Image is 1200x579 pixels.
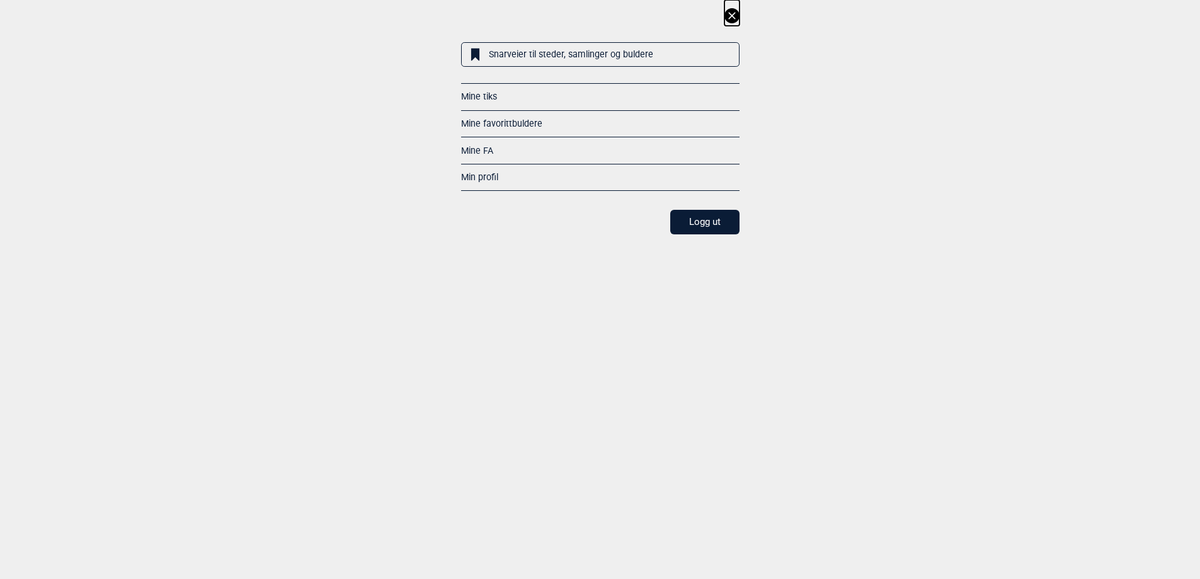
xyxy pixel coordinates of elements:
[461,118,542,129] a: Mine favorittbuldere
[670,210,740,234] button: Logg ut
[461,172,498,182] a: Min profil
[461,42,740,67] a: Snarveier til steder, samlinger og buldere
[461,91,497,101] a: Mine tiks
[461,146,493,156] a: Mine FA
